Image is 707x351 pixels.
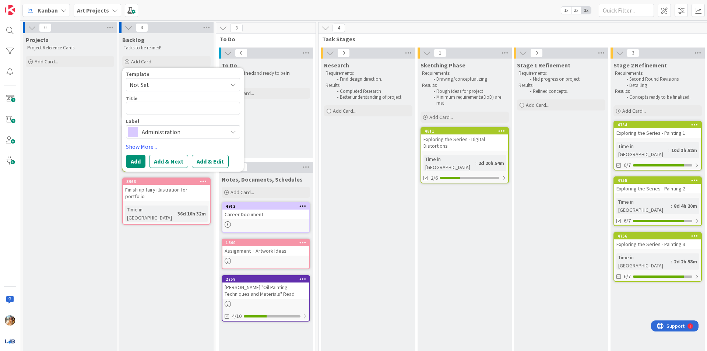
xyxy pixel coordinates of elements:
[622,83,701,88] li: Detailing
[624,217,631,225] span: 6/7
[333,94,411,100] li: Better understanding of project.
[429,94,508,106] li: Minimum requirements(DoD) are met
[425,129,508,134] div: 4811
[222,210,309,219] div: Career Document
[222,282,309,299] div: [PERSON_NAME] "Oil Painting Techniques and Materials" Read
[421,134,508,151] div: Exploring the Series - Digital Distortions
[222,203,309,210] div: 4912
[230,24,243,32] span: 3
[222,276,309,282] div: 2759
[614,184,701,193] div: Exploring the Series - Painting 2
[615,88,700,94] p: Results:
[434,49,446,57] span: 1
[126,142,240,151] a: Show More...
[142,127,224,137] span: Administration
[672,257,699,266] div: 2d 2h 58m
[614,239,701,249] div: Exploring the Series - Painting 3
[126,71,150,77] span: Template
[326,83,411,88] p: Results:
[39,23,52,32] span: 0
[333,88,411,94] li: Completed Research
[130,80,222,89] span: Not Set
[333,108,356,114] span: Add Card...
[226,240,309,245] div: 1640
[222,239,309,246] div: 1640
[614,122,701,128] div: 4754
[672,202,699,210] div: 8d 4h 20m
[149,155,188,168] button: Add & Next
[429,88,508,94] li: Rough ideas for project
[599,4,654,17] input: Quick Filter...
[123,178,210,201] div: 3963Finish up fairy illustration for portfolio
[126,119,139,124] span: Label
[237,70,254,76] strong: refined
[422,70,507,76] p: Requirements:
[526,88,604,94] li: Refined concepts.
[231,189,254,196] span: Add Card...
[26,36,49,43] span: Projects
[222,62,237,69] span: To Do
[333,24,345,32] span: 4
[622,108,646,114] span: Add Card...
[192,155,229,168] button: Add & Edit
[324,62,349,69] span: Research
[222,239,309,256] div: 1640Assignment + Artwork Ideas
[615,70,700,76] p: Requirements:
[616,142,668,158] div: Time in [GEOGRAPHIC_DATA]
[421,128,508,134] div: 4811
[622,76,701,82] li: Second Round Revisions
[422,83,507,88] p: Results:
[5,336,15,346] img: avatar
[571,7,581,14] span: 2x
[614,233,701,239] div: 4756
[123,178,210,185] div: 3963
[423,155,475,171] div: Time in [GEOGRAPHIC_DATA]
[5,5,15,15] img: Visit kanbanzone.com
[38,6,58,15] span: Kanban
[126,155,145,168] button: Add
[616,198,671,214] div: Time in [GEOGRAPHIC_DATA]
[624,273,631,280] span: 6/7
[226,277,309,282] div: 2759
[126,95,138,102] label: Title
[222,176,303,183] span: Notes, Documents, Schedules
[35,58,58,65] span: Add Card...
[38,3,40,9] div: 1
[223,70,309,83] p: Card is and ready to be
[124,45,209,51] p: Tasks to be refined!
[176,210,208,218] div: 36d 10h 32m
[526,102,549,108] span: Add Card...
[222,276,309,299] div: 2759[PERSON_NAME] "Oil Painting Techniques and Materials" Read
[125,206,175,222] div: Time in [GEOGRAPHIC_DATA]
[517,62,570,69] span: Stage 1 Refinement
[421,62,465,69] span: Sketching Phase
[561,7,571,14] span: 1x
[421,128,508,151] div: 4811Exploring the Series - Digital Distortions
[614,233,701,249] div: 4756Exploring the Series - Painting 3
[614,128,701,138] div: Exploring the Series - Painting 1
[136,23,148,32] span: 3
[614,122,701,138] div: 4754Exploring the Series - Painting 1
[624,161,631,169] span: 6/7
[618,234,701,239] div: 4756
[232,312,242,320] span: 4/10
[476,159,506,167] div: 2d 20h 54m
[518,70,604,76] p: Requirements:
[518,83,604,88] p: Results:
[235,49,247,57] span: 0
[220,35,306,43] span: To Do
[175,210,176,218] span: :
[671,202,672,210] span: :
[27,45,113,51] p: Project Reference Cards
[429,76,508,82] li: Drawing/conceptualizing
[337,49,350,57] span: 0
[222,203,309,219] div: 4912Career Document
[530,49,543,57] span: 0
[122,36,145,43] span: Backlog
[616,253,671,270] div: Time in [GEOGRAPHIC_DATA]
[669,146,699,154] div: 10d 3h 52m
[333,76,411,82] li: Find design direction.
[226,204,309,209] div: 4912
[614,177,701,193] div: 4755Exploring the Series - Painting 2
[429,114,453,120] span: Add Card...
